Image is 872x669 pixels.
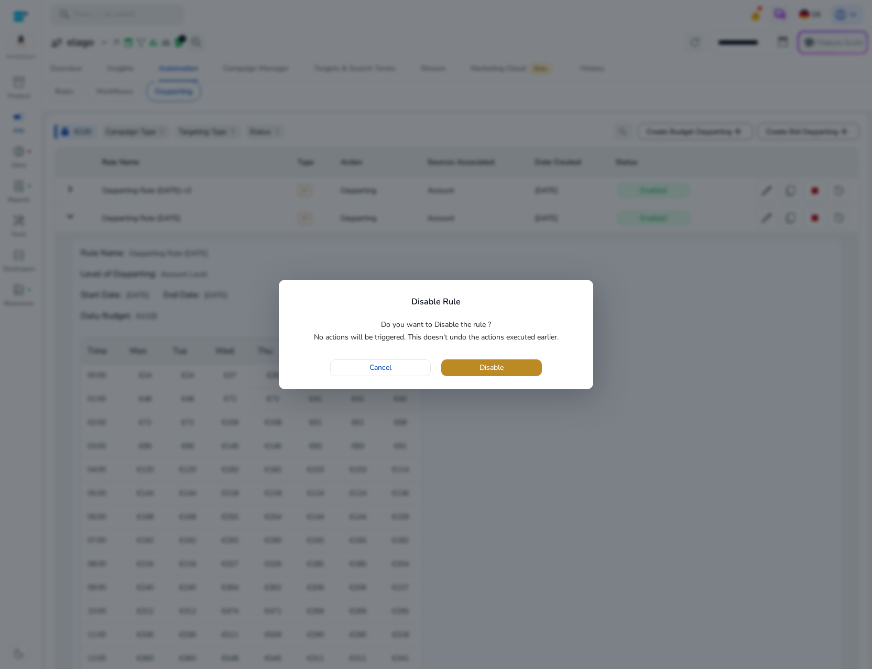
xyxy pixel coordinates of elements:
span: Cancel [369,362,391,373]
p: Do you want to Disable the rule ? No actions will be triggered. This doesn't undo the actions exe... [292,319,580,344]
button: Disable [441,359,542,376]
h4: Disable Rule [411,297,461,307]
button: Cancel [330,359,431,376]
span: Disable [479,362,504,373]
